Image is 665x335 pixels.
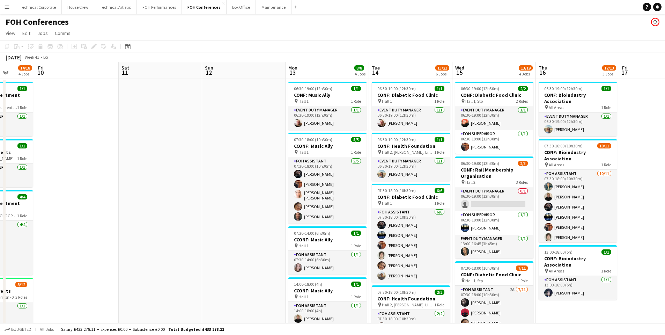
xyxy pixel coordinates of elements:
[35,29,51,38] a: Jobs
[20,29,33,38] a: Edit
[55,30,71,36] span: Comms
[11,327,31,332] span: Budgeted
[94,0,137,14] button: Technical Artistic
[168,327,224,332] span: Total Budgeted £433 278.11
[256,0,291,14] button: Maintenance
[6,30,15,36] span: View
[14,0,62,14] button: Technical Corporate
[61,327,224,332] div: Salary £433 278.11 + Expenses £0.00 + Subsistence £0.00 =
[227,0,256,14] button: Box Office
[22,30,30,36] span: Edit
[52,29,73,38] a: Comms
[6,54,22,61] div: [DATE]
[43,54,50,60] div: BST
[3,326,32,333] button: Budgeted
[651,18,659,26] app-user-avatar: Liveforce Admin
[182,0,227,14] button: FOH Conferences
[62,0,94,14] button: House Crew
[23,54,40,60] span: Week 41
[137,0,182,14] button: FOH Performances
[37,30,48,36] span: Jobs
[6,17,69,27] h1: FOH Conferences
[38,327,55,332] span: All jobs
[3,29,18,38] a: View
